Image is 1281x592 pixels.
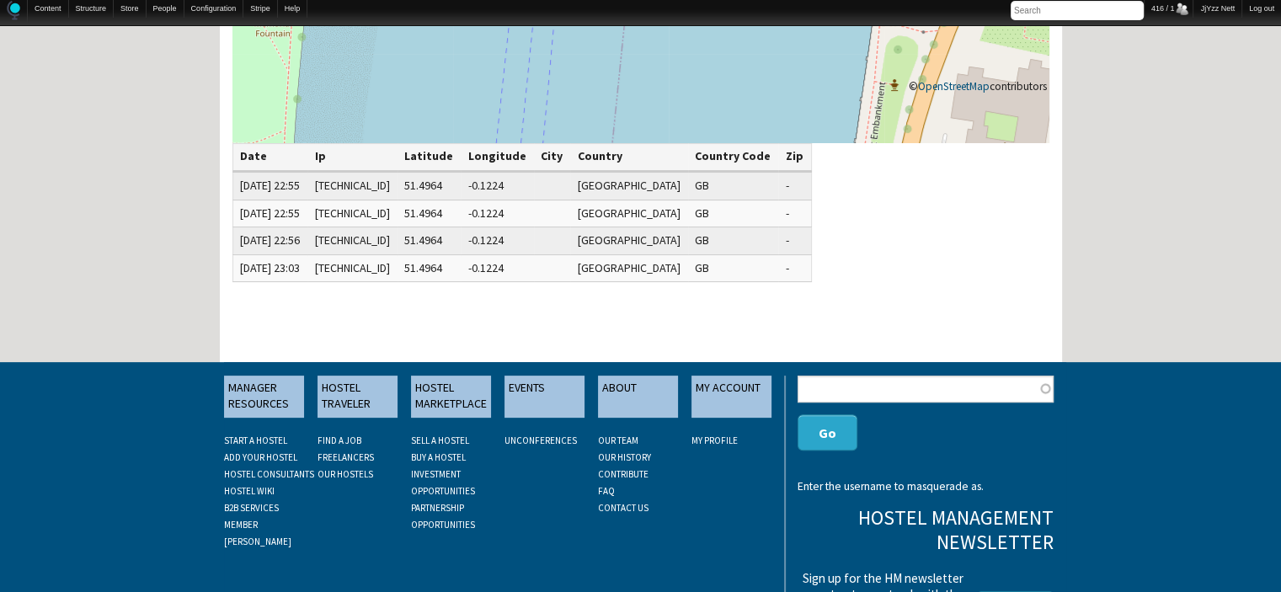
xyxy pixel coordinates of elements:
button: Go [798,414,857,451]
td: [GEOGRAPHIC_DATA] [570,200,688,227]
td: - [778,254,811,282]
td: GB [688,200,779,227]
th: City [534,143,571,172]
th: Latitude [398,143,462,172]
a: ADD YOUR HOSTEL [224,451,297,463]
a: PARTNERSHIP OPPORTUNITIES [411,502,475,531]
td: -0.1224 [461,200,534,227]
td: [DATE] 22:55 [232,200,307,227]
td: [DATE] 23:03 [232,254,307,282]
a: UNCONFERENCES [504,435,577,446]
td: GB [688,172,779,200]
a: CONTACT US [598,502,649,514]
input: Search [1011,1,1144,20]
a: ABOUT [598,376,678,418]
a: HOSTEL CONSULTANTS [224,468,314,480]
th: Date [232,143,307,172]
img: Home [7,1,20,20]
th: Longitude [461,143,534,172]
div: © contributors [909,81,1047,92]
td: [GEOGRAPHIC_DATA] [570,254,688,282]
td: [TECHNICAL_ID] [307,172,398,200]
a: OUR HOSTELS [318,468,373,480]
td: [TECHNICAL_ID] [307,254,398,282]
td: [TECHNICAL_ID] [307,227,398,255]
a: START A HOSTEL [224,435,287,446]
a: MEMBER [PERSON_NAME] [224,519,291,547]
td: - [778,227,811,255]
th: Ip [307,143,398,172]
a: FIND A JOB [318,435,361,446]
td: [GEOGRAPHIC_DATA] [570,172,688,200]
a: CONTRIBUTE [598,468,649,480]
a: SELL A HOSTEL [411,435,469,446]
a: HOSTEL TRAVELER [318,376,398,418]
a: OpenStreetMap [918,79,990,93]
td: 51.4964 [398,254,462,282]
td: [GEOGRAPHIC_DATA] [570,227,688,255]
td: 51.4964 [398,200,462,227]
td: [TECHNICAL_ID] [307,200,398,227]
div: Enter the username to masquerade as. [798,481,1053,493]
a: FAQ [598,485,615,497]
td: GB [688,254,779,282]
a: EVENTS [504,376,584,418]
td: GB [688,227,779,255]
a: HOSTEL MARKETPLACE [411,376,491,418]
a: MY ACCOUNT [691,376,771,418]
td: -0.1224 [461,172,534,200]
td: -0.1224 [461,227,534,255]
td: - [778,172,811,200]
a: INVESTMENT OPPORTUNITIES [411,468,475,497]
a: My Profile [691,435,738,446]
td: 51.4964 [398,172,462,200]
a: HOSTEL WIKI [224,485,275,497]
th: Zip [778,143,811,172]
td: [DATE] 22:56 [232,227,307,255]
td: -0.1224 [461,254,534,282]
a: OUR HISTORY [598,451,651,463]
a: OUR TEAM [598,435,638,446]
td: - [778,200,811,227]
th: Country Code [688,143,779,172]
a: MANAGER RESOURCES [224,376,304,418]
td: [DATE] 22:55 [232,172,307,200]
h3: Hostel Management Newsletter [798,506,1053,555]
a: FREELANCERS [318,451,374,463]
a: B2B SERVICES [224,502,279,514]
td: 51.4964 [398,227,462,255]
a: BUY A HOSTEL [411,451,466,463]
th: Country [570,143,688,172]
